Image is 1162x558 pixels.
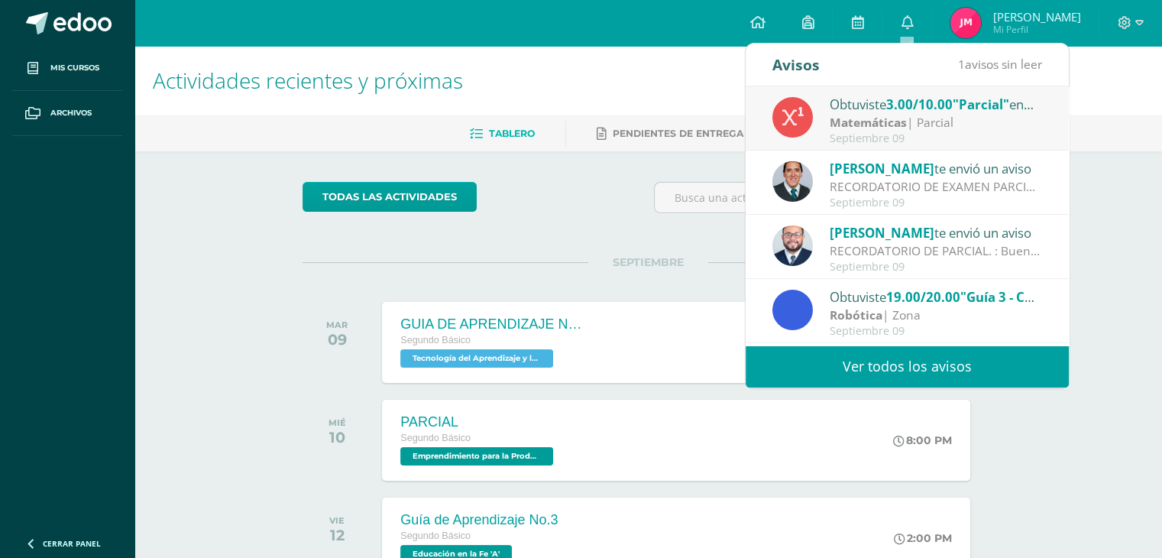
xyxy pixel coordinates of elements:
[329,417,346,428] div: MIÉ
[303,182,477,212] a: todas las Actividades
[950,8,981,38] img: 6858e211fb986c9fe9688e4a84769b91.png
[43,538,101,549] span: Cerrar panel
[830,132,1042,145] div: Septiembre 09
[400,530,471,541] span: Segundo Básico
[953,96,1009,113] span: "Parcial"
[886,288,960,306] span: 19.00/20.00
[830,222,1042,242] div: te envió un aviso
[830,242,1042,260] div: RECORDATORIO DE PARCIAL. : Buenas tardes Jovenes, un gusto saludarlos. Les recuerdo que mañana ti...
[830,94,1042,114] div: Obtuviste en
[613,128,743,139] span: Pendientes de entrega
[329,515,345,526] div: VIE
[772,44,820,86] div: Avisos
[50,107,92,119] span: Archivos
[772,161,813,202] img: 2306758994b507d40baaa54be1d4aa7e.png
[329,526,345,544] div: 12
[830,261,1042,274] div: Septiembre 09
[830,114,1042,131] div: | Parcial
[830,196,1042,209] div: Septiembre 09
[894,531,952,545] div: 2:00 PM
[12,91,122,136] a: Archivos
[400,433,471,443] span: Segundo Básico
[772,225,813,266] img: eaa624bfc361f5d4e8a554d75d1a3cf6.png
[326,320,348,330] div: MAR
[588,255,708,269] span: SEPTIEMBRE
[830,287,1042,307] div: Obtuviste en
[830,114,907,131] strong: Matemáticas
[830,325,1042,338] div: Septiembre 09
[830,158,1042,178] div: te envió un aviso
[400,414,557,430] div: PARCIAL
[329,428,346,446] div: 10
[992,23,1080,36] span: Mi Perfil
[400,512,558,528] div: Guía de Aprendizaje No.3
[830,307,882,323] strong: Robótica
[597,122,743,146] a: Pendientes de entrega
[958,56,965,73] span: 1
[470,122,535,146] a: Tablero
[830,160,934,177] span: [PERSON_NAME]
[153,66,463,95] span: Actividades recientes y próximas
[830,307,1042,324] div: | Zona
[893,433,952,447] div: 8:00 PM
[746,346,1069,388] a: Ver todos los avisos
[886,96,953,113] span: 3.00/10.00
[992,9,1080,24] span: [PERSON_NAME]
[400,447,553,466] span: Emprendimiento para la Productividad 'A'
[830,224,934,242] span: [PERSON_NAME]
[12,46,122,91] a: Mis cursos
[326,330,348,349] div: 09
[830,178,1042,196] div: RECORDATORIO DE EXAMEN PARCIAL 10 DE SEPTIEMBRE: Buenas tardes Queridos estudiantes de III C y II...
[400,349,553,368] span: Tecnología del Aprendizaje y la Comunicación (Informática) 'A'
[655,183,993,212] input: Busca una actividad próxima aquí...
[50,62,99,74] span: Mis cursos
[400,335,471,346] span: Segundo Básico
[400,316,584,333] div: GUIA DE APRENDIZAJE NO 3
[958,56,1042,73] span: avisos sin leer
[489,128,535,139] span: Tablero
